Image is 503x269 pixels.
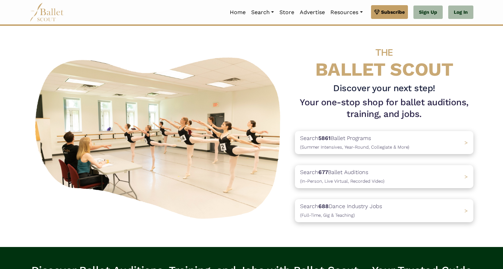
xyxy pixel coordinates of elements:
span: > [464,139,468,146]
b: 688 [318,203,329,209]
b: 677 [318,169,328,175]
h1: Your one-stop shop for ballet auditions, training, and jobs. [295,97,473,120]
a: Sign Up [413,6,443,19]
a: Home [227,5,248,20]
h4: BALLET SCOUT [295,40,473,80]
a: Search [248,5,277,20]
a: Store [277,5,297,20]
span: (In-Person, Live Virtual, Recorded Video) [300,179,384,184]
span: (Full-Time, Gig & Teaching) [300,213,355,218]
p: Search Ballet Programs [300,134,409,151]
span: THE [376,47,393,58]
span: > [464,173,468,180]
a: Log In [448,6,473,19]
span: > [464,207,468,214]
a: Resources [328,5,365,20]
p: Search Ballet Auditions [300,168,384,185]
a: Search688Dance Industry Jobs(Full-Time, Gig & Teaching) > [295,199,473,222]
a: Search677Ballet Auditions(In-Person, Live Virtual, Recorded Video) > [295,165,473,188]
img: A group of ballerinas talking to each other in a ballet studio [30,50,289,223]
b: 5861 [318,135,331,141]
a: Subscribe [371,5,408,19]
a: Advertise [297,5,328,20]
p: Search Dance Industry Jobs [300,202,382,219]
img: gem.svg [374,8,380,16]
span: Subscribe [381,8,405,16]
a: Search5861Ballet Programs(Summer Intensives, Year-Round, Collegiate & More)> [295,131,473,154]
h3: Discover your next step! [295,83,473,94]
span: (Summer Intensives, Year-Round, Collegiate & More) [300,144,409,150]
